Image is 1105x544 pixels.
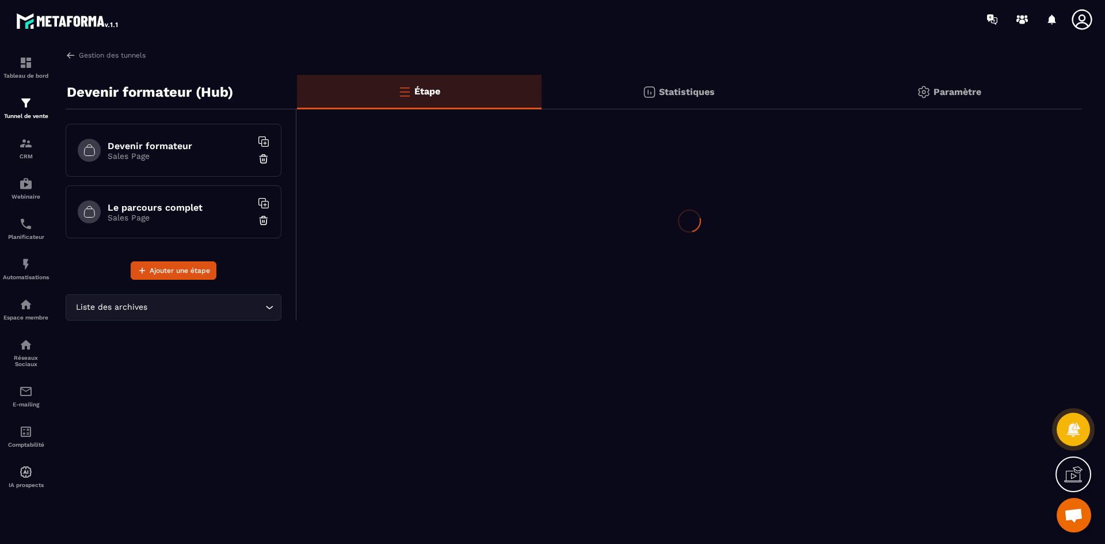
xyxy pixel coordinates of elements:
[3,153,49,159] p: CRM
[108,140,252,151] h6: Devenir formateur
[19,177,33,191] img: automations
[150,265,210,276] span: Ajouter une étape
[131,261,216,280] button: Ajouter une étape
[66,294,281,321] div: Search for option
[1057,498,1091,532] a: Ouvrir le chat
[73,301,150,314] span: Liste des archives
[19,298,33,311] img: automations
[258,215,269,226] img: trash
[108,202,252,213] h6: Le parcours complet
[3,416,49,456] a: accountantaccountantComptabilité
[3,482,49,488] p: IA prospects
[66,50,76,60] img: arrow
[3,289,49,329] a: automationsautomationsEspace membre
[3,401,49,408] p: E-mailing
[67,81,233,104] p: Devenir formateur (Hub)
[19,96,33,110] img: formation
[398,85,411,98] img: bars-o.4a397970.svg
[3,193,49,200] p: Webinaire
[3,376,49,416] a: emailemailE-mailing
[19,217,33,231] img: scheduler
[150,301,262,314] input: Search for option
[933,86,981,97] p: Paramètre
[414,86,440,97] p: Étape
[16,10,120,31] img: logo
[19,385,33,398] img: email
[66,50,146,60] a: Gestion des tunnels
[917,85,931,99] img: setting-gr.5f69749f.svg
[3,314,49,321] p: Espace membre
[19,465,33,479] img: automations
[19,257,33,271] img: automations
[258,153,269,165] img: trash
[3,249,49,289] a: automationsautomationsAutomatisations
[19,338,33,352] img: social-network
[3,234,49,240] p: Planificateur
[659,86,715,97] p: Statistiques
[3,168,49,208] a: automationsautomationsWebinaire
[19,136,33,150] img: formation
[3,329,49,376] a: social-networksocial-networkRéseaux Sociaux
[3,208,49,249] a: schedulerschedulerPlanificateur
[3,47,49,88] a: formationformationTableau de bord
[19,425,33,439] img: accountant
[3,442,49,448] p: Comptabilité
[108,151,252,161] p: Sales Page
[3,355,49,367] p: Réseaux Sociaux
[3,128,49,168] a: formationformationCRM
[642,85,656,99] img: stats.20deebd0.svg
[3,274,49,280] p: Automatisations
[3,73,49,79] p: Tableau de bord
[3,113,49,119] p: Tunnel de vente
[19,56,33,70] img: formation
[3,88,49,128] a: formationformationTunnel de vente
[108,213,252,222] p: Sales Page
